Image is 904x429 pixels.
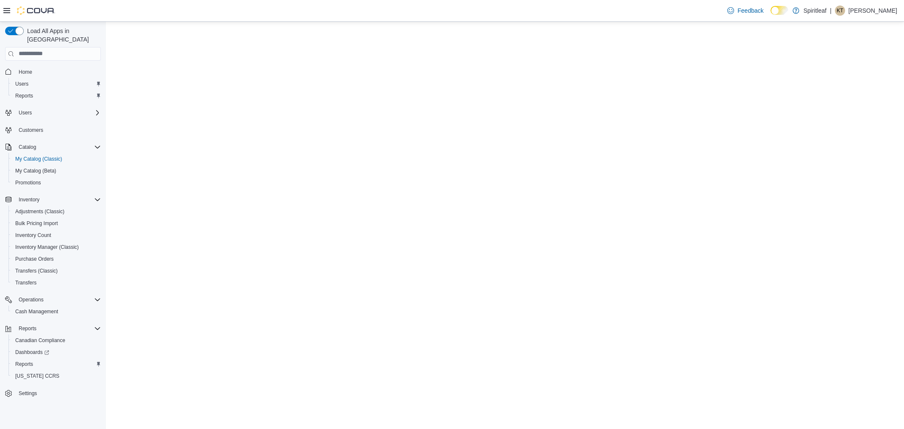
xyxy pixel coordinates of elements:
span: My Catalog (Beta) [12,166,101,176]
button: Inventory Manager (Classic) [8,241,104,253]
span: Transfers [12,278,101,288]
span: Home [15,67,101,77]
span: Inventory Count [12,230,101,240]
p: Spiritleaf [804,6,826,16]
span: Home [19,69,32,75]
button: Cash Management [8,306,104,318]
input: Dark Mode [770,6,788,15]
span: Transfers (Classic) [12,266,101,276]
button: Reports [8,358,104,370]
span: Catalog [19,144,36,150]
span: Inventory Manager (Classic) [15,244,79,251]
button: Users [8,78,104,90]
span: Reports [12,91,101,101]
span: Load All Apps in [GEOGRAPHIC_DATA] [24,27,101,44]
span: Inventory [19,196,39,203]
a: Transfers [12,278,40,288]
button: My Catalog (Classic) [8,153,104,165]
button: Reports [2,323,104,334]
a: [US_STATE] CCRS [12,371,63,381]
span: Settings [19,390,37,397]
button: Users [15,108,35,118]
a: Feedback [724,2,767,19]
span: Reports [15,323,101,334]
button: Reports [8,90,104,102]
button: Operations [2,294,104,306]
span: Cash Management [15,308,58,315]
button: Catalog [2,141,104,153]
span: Reports [19,325,36,332]
button: Customers [2,124,104,136]
img: Cova [17,6,55,15]
span: Dashboards [15,349,49,356]
p: [PERSON_NAME] [848,6,897,16]
span: Inventory Count [15,232,51,239]
span: My Catalog (Beta) [15,167,56,174]
span: My Catalog (Classic) [12,154,101,164]
a: Settings [15,388,40,398]
span: [US_STATE] CCRS [15,373,59,379]
button: My Catalog (Beta) [8,165,104,177]
span: Users [15,108,101,118]
a: Transfers (Classic) [12,266,61,276]
button: Home [2,66,104,78]
span: Customers [19,127,43,134]
button: Inventory [15,195,43,205]
a: Dashboards [8,346,104,358]
span: Feedback [737,6,763,15]
div: Kyle T [835,6,845,16]
span: Transfers [15,279,36,286]
a: Promotions [12,178,45,188]
span: Transfers (Classic) [15,267,58,274]
span: Settings [15,388,101,398]
span: Users [12,79,101,89]
span: Users [15,81,28,87]
a: Customers [15,125,47,135]
button: Users [2,107,104,119]
a: Dashboards [12,347,53,357]
span: Promotions [15,179,41,186]
a: Reports [12,91,36,101]
button: [US_STATE] CCRS [8,370,104,382]
a: Users [12,79,32,89]
span: Dashboards [12,347,101,357]
nav: Complex example [5,62,101,422]
span: Customers [15,125,101,135]
a: Inventory Count [12,230,55,240]
button: Settings [2,387,104,399]
a: Adjustments (Classic) [12,206,68,217]
span: Bulk Pricing Import [15,220,58,227]
a: Purchase Orders [12,254,57,264]
span: Adjustments (Classic) [12,206,101,217]
p: | [830,6,832,16]
button: Canadian Compliance [8,334,104,346]
span: Users [19,109,32,116]
a: My Catalog (Classic) [12,154,66,164]
span: Purchase Orders [15,256,54,262]
button: Transfers (Classic) [8,265,104,277]
span: KT [837,6,843,16]
button: Purchase Orders [8,253,104,265]
a: Home [15,67,36,77]
button: Bulk Pricing Import [8,217,104,229]
span: Canadian Compliance [15,337,65,344]
button: Catalog [15,142,39,152]
span: Catalog [15,142,101,152]
span: Inventory Manager (Classic) [12,242,101,252]
span: Purchase Orders [12,254,101,264]
button: Reports [15,323,40,334]
a: Canadian Compliance [12,335,69,345]
span: Reports [15,92,33,99]
span: My Catalog (Classic) [15,156,62,162]
a: Reports [12,359,36,369]
span: Promotions [12,178,101,188]
a: Cash Management [12,306,61,317]
button: Operations [15,295,47,305]
button: Transfers [8,277,104,289]
span: Operations [19,296,44,303]
span: Reports [15,361,33,368]
button: Adjustments (Classic) [8,206,104,217]
span: Washington CCRS [12,371,101,381]
span: Bulk Pricing Import [12,218,101,228]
